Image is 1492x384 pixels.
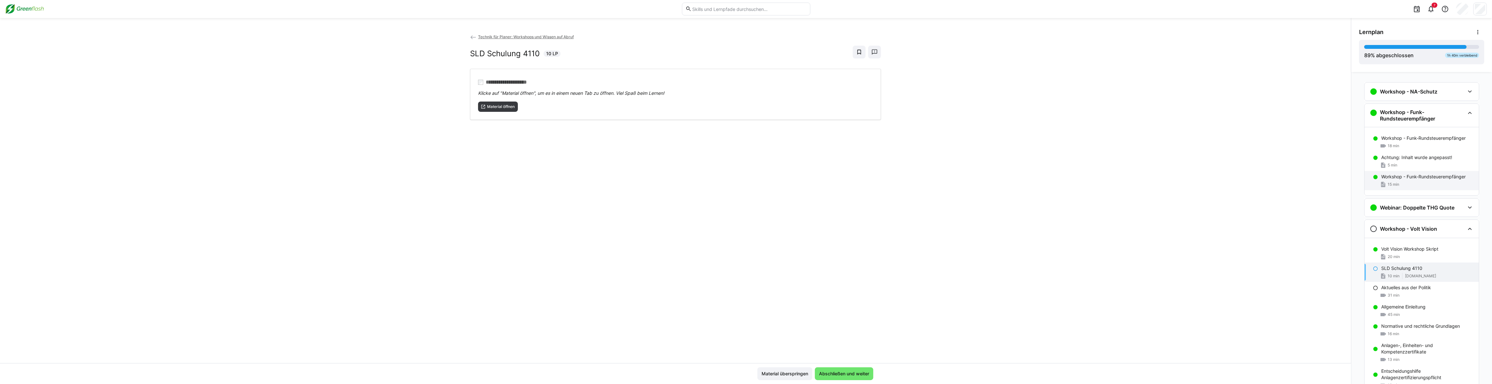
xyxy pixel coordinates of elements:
[1381,154,1452,161] p: Achtung: Inhalt wurde angepasst!
[1364,51,1414,59] div: % abgeschlossen
[1388,357,1400,362] span: 13 min
[478,90,664,96] span: Klicke auf "Material öffnen", um es in einem neuen Tab zu öffnen. Viel Spaß beim Lernen!
[1388,182,1399,187] span: 15 min
[761,371,809,377] span: Material überspringen
[1380,204,1454,211] h3: Webinar: Doppelte THG Quote
[1381,304,1426,310] p: Allgemeine Einleitung
[1380,88,1437,95] h3: Workshop - NA-Schutz
[1364,52,1371,58] span: 89
[1381,342,1474,355] p: Anlagen-, Einheiten- und Kompetenzzertifikate
[1381,246,1438,252] p: Volt Vision Workshop Skript
[1359,29,1383,36] span: Lernplan
[1405,273,1436,279] span: [DOMAIN_NAME]
[1381,174,1466,180] p: Workshop - Funk-Rundsteuerempfänger
[1388,143,1399,148] span: 18 min
[546,50,558,57] span: 10 LP
[1380,109,1465,122] h3: Workshop - Funk-Rundsteuerempfänger
[815,367,873,380] button: Abschließen und weiter
[1388,254,1400,259] span: 20 min
[478,34,574,39] span: Technik für Planer: Workshops und Wissen auf Abruf
[1388,273,1400,279] span: 10 min
[1381,265,1422,272] p: SLD Schulung 4110
[818,371,870,377] span: Abschließen und weiter
[1380,226,1437,232] h3: Workshop - Volt Vision
[692,6,807,12] input: Skills und Lernpfade durchsuchen…
[1381,135,1466,141] p: Workshop - Funk-Rundsteuerempfänger
[757,367,812,380] button: Material überspringen
[470,49,540,58] h2: SLD Schulung 4110
[486,104,515,109] span: Material öffnen
[1381,323,1460,329] p: Normative und rechtliche Grundlagen
[478,102,518,112] button: Material öffnen
[1381,368,1474,381] p: Entscheidungshilfe Anlagenzertifizierungspflicht
[1445,53,1479,58] div: 1h 40m verbleibend
[1381,284,1431,291] p: Aktuelles aus der Politik
[1388,331,1399,336] span: 16 min
[470,34,574,39] a: Technik für Planer: Workshops und Wissen auf Abruf
[1388,293,1400,298] span: 31 min
[1388,312,1400,317] span: 45 min
[1388,163,1397,168] span: 5 min
[1434,3,1435,7] span: 7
